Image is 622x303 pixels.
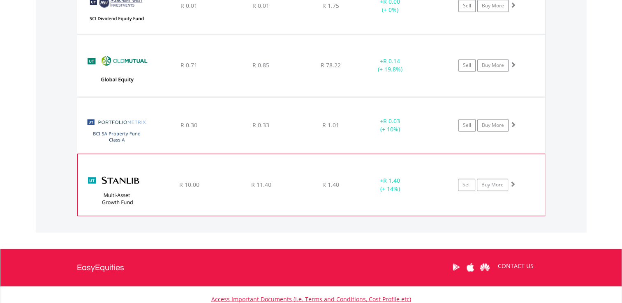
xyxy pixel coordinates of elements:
a: Buy More [477,119,509,131]
a: Access Important Documents (i.e. Terms and Conditions, Cost Profile etc) [211,295,411,303]
div: + (+ 10%) [359,117,421,133]
div: + (+ 14%) [359,177,421,193]
a: Sell [458,179,475,191]
span: R 0.85 [252,61,269,69]
a: Sell [458,59,476,71]
a: Buy More [477,179,508,191]
div: + (+ 19.8%) [359,57,421,73]
span: R 0.30 [180,121,197,129]
a: Huawei [478,254,492,280]
span: R 11.40 [251,181,271,188]
span: R 1.40 [322,181,339,188]
a: Sell [458,119,476,131]
span: R 0.71 [180,61,197,69]
img: UT.ZA.OMGB1.png [81,45,152,94]
a: Apple [463,254,478,280]
span: R 78.22 [321,61,341,69]
span: R 0.33 [252,121,269,129]
span: R 1.75 [322,2,339,9]
span: R 0.03 [383,117,400,125]
span: R 1.40 [383,177,400,184]
a: Buy More [477,59,509,71]
img: UT.ZA.PMPFA.png [81,108,152,151]
span: R 1.01 [322,121,339,129]
span: R 0.14 [383,57,400,65]
span: R 0.01 [252,2,269,9]
img: UT.ZA.STMGC3.png [82,164,153,213]
a: Google Play [449,254,463,280]
span: R 0.01 [180,2,197,9]
span: R 10.00 [179,181,199,188]
a: EasyEquities [77,249,124,286]
a: CONTACT US [492,254,539,277]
